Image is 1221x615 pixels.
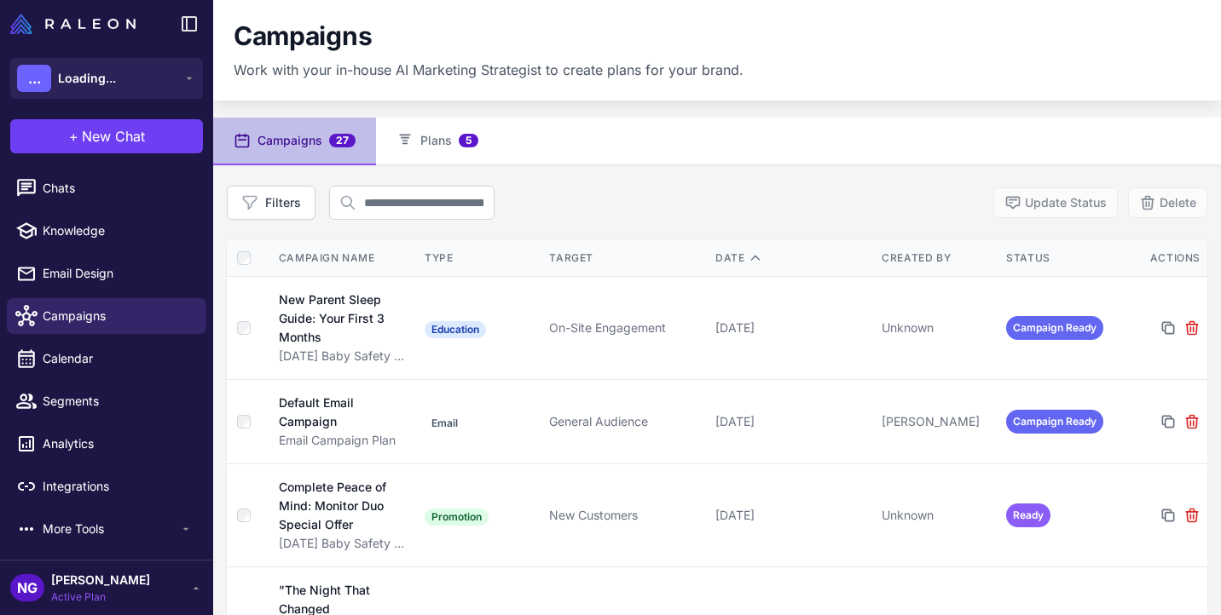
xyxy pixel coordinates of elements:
[329,134,356,147] span: 27
[43,520,179,538] span: More Tools
[376,118,499,165] button: Plans5
[1006,316,1103,340] span: Campaign Ready
[549,250,702,266] div: Target
[227,186,315,220] button: Filters
[7,298,206,334] a: Campaigns
[43,221,193,240] span: Knowledge
[10,58,203,99] button: ...Loading...
[7,170,206,206] a: Chats
[549,319,702,337] div: On-Site Engagement
[715,506,868,525] div: [DATE]
[10,574,44,601] div: NG
[17,65,51,92] div: ...
[43,179,193,198] span: Chats
[425,321,486,338] span: Education
[425,509,489,526] span: Promotion
[51,589,150,605] span: Active Plan
[7,213,206,249] a: Knowledge
[1124,240,1207,277] th: Actions
[882,506,992,525] div: Unknown
[279,478,399,534] div: Complete Peace of Mind: Monitor Duo Special Offer
[425,250,535,266] div: Type
[459,134,478,147] span: 5
[43,264,193,283] span: Email Design
[69,126,78,147] span: +
[279,394,393,431] div: Default Email Campaign
[7,468,206,504] a: Integrations
[58,69,116,88] span: Loading...
[10,14,136,34] img: Raleon Logo
[715,412,868,431] div: [DATE]
[882,412,992,431] div: [PERSON_NAME]
[10,14,142,34] a: Raleon Logo
[1006,410,1103,434] span: Campaign Ready
[882,250,992,266] div: Created By
[7,426,206,462] a: Analytics
[279,290,398,347] div: New Parent Sleep Guide: Your First 3 Months
[1128,187,1207,218] button: Delete
[715,250,868,266] div: Date
[234,60,744,80] p: Work with your in-house AI Marketing Strategist to create plans for your brand.
[882,319,992,337] div: Unknown
[51,571,150,589] span: [PERSON_NAME]
[43,307,193,325] span: Campaigns
[7,256,206,291] a: Email Design
[82,126,145,147] span: New Chat
[234,20,372,53] h1: Campaigns
[43,434,193,453] span: Analytics
[425,415,465,432] span: Email
[279,534,408,553] div: [DATE] Baby Safety & Peace of Mind Email Campaign
[715,319,868,337] div: [DATE]
[279,347,408,365] div: [DATE] Baby Safety & Peace of Mind Email Campaign
[43,477,193,496] span: Integrations
[1006,250,1117,266] div: Status
[43,392,193,411] span: Segments
[213,118,376,165] button: Campaigns27
[10,119,203,153] button: +New Chat
[993,187,1118,218] button: Update Status
[549,506,702,525] div: New Customers
[43,349,193,368] span: Calendar
[1006,503,1050,527] span: Ready
[279,250,408,266] div: Campaign Name
[7,383,206,419] a: Segments
[549,412,702,431] div: General Audience
[7,341,206,376] a: Calendar
[279,431,408,450] div: Email Campaign Plan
